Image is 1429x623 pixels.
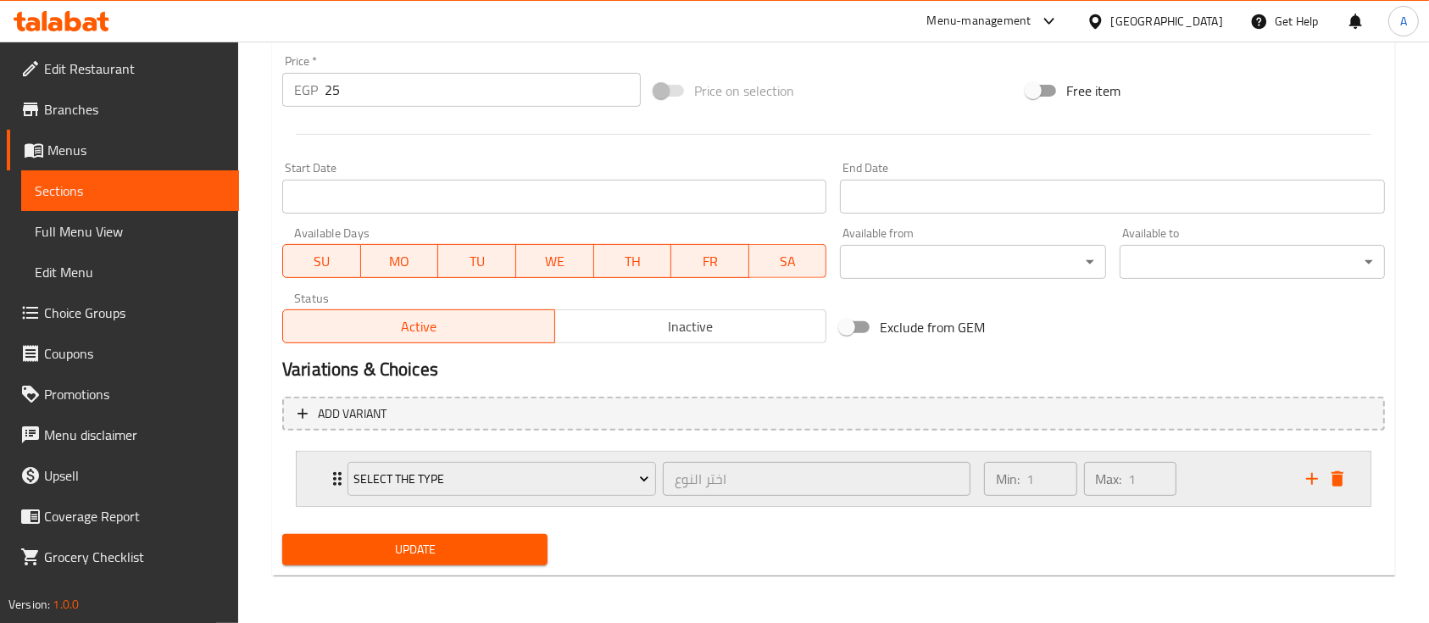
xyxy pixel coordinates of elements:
span: Menu disclaimer [44,425,225,445]
span: Choice Groups [44,303,225,323]
span: Coverage Report [44,506,225,526]
button: Active [282,309,555,343]
div: Menu-management [927,11,1031,31]
span: Active [290,314,548,339]
input: Please enter price [325,73,641,107]
div: ​ [840,245,1105,279]
span: MO [368,249,432,274]
a: Menu disclaimer [7,414,239,455]
span: Full Menu View [35,221,225,242]
span: Edit Restaurant [44,58,225,79]
span: Free item [1066,81,1120,101]
button: add [1299,466,1325,492]
button: Update [282,534,548,565]
a: Branches [7,89,239,130]
span: Update [296,539,534,560]
button: Inactive [554,309,827,343]
span: Edit Menu [35,262,225,282]
a: Menus [7,130,239,170]
span: WE [523,249,587,274]
span: Grocery Checklist [44,547,225,567]
span: A [1400,12,1407,31]
a: Coverage Report [7,496,239,537]
div: Expand [297,452,1371,506]
button: SA [749,244,827,278]
span: Version: [8,593,50,615]
button: FR [671,244,749,278]
p: Min: [996,469,1020,489]
a: Full Menu View [21,211,239,252]
p: EGP [294,80,318,100]
span: FR [678,249,742,274]
span: TH [601,249,665,274]
a: Choice Groups [7,292,239,333]
a: Promotions [7,374,239,414]
span: Inactive [562,314,820,339]
span: SU [290,249,354,274]
button: SU [282,244,361,278]
a: Upsell [7,455,239,496]
span: Select the type [353,469,649,490]
span: SA [756,249,820,274]
a: Edit Menu [21,252,239,292]
span: Price on selection [694,81,794,101]
span: Exclude from GEM [880,317,985,337]
button: WE [516,244,594,278]
span: TU [445,249,509,274]
li: Expand [282,444,1385,514]
span: Menus [47,140,225,160]
a: Edit Restaurant [7,48,239,89]
span: Upsell [44,465,225,486]
p: Max: [1096,469,1122,489]
span: 1.0.0 [53,593,79,615]
div: [GEOGRAPHIC_DATA] [1111,12,1223,31]
button: Select the type [348,462,656,496]
a: Sections [21,170,239,211]
a: Grocery Checklist [7,537,239,577]
button: TU [438,244,516,278]
span: Branches [44,99,225,120]
div: ​ [1120,245,1385,279]
button: TH [594,244,672,278]
h2: Variations & Choices [282,357,1385,382]
button: Add variant [282,397,1385,431]
button: delete [1325,466,1350,492]
span: Coupons [44,343,225,364]
span: Sections [35,181,225,201]
a: Coupons [7,333,239,374]
span: Add variant [318,403,386,425]
button: MO [361,244,439,278]
span: Promotions [44,384,225,404]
